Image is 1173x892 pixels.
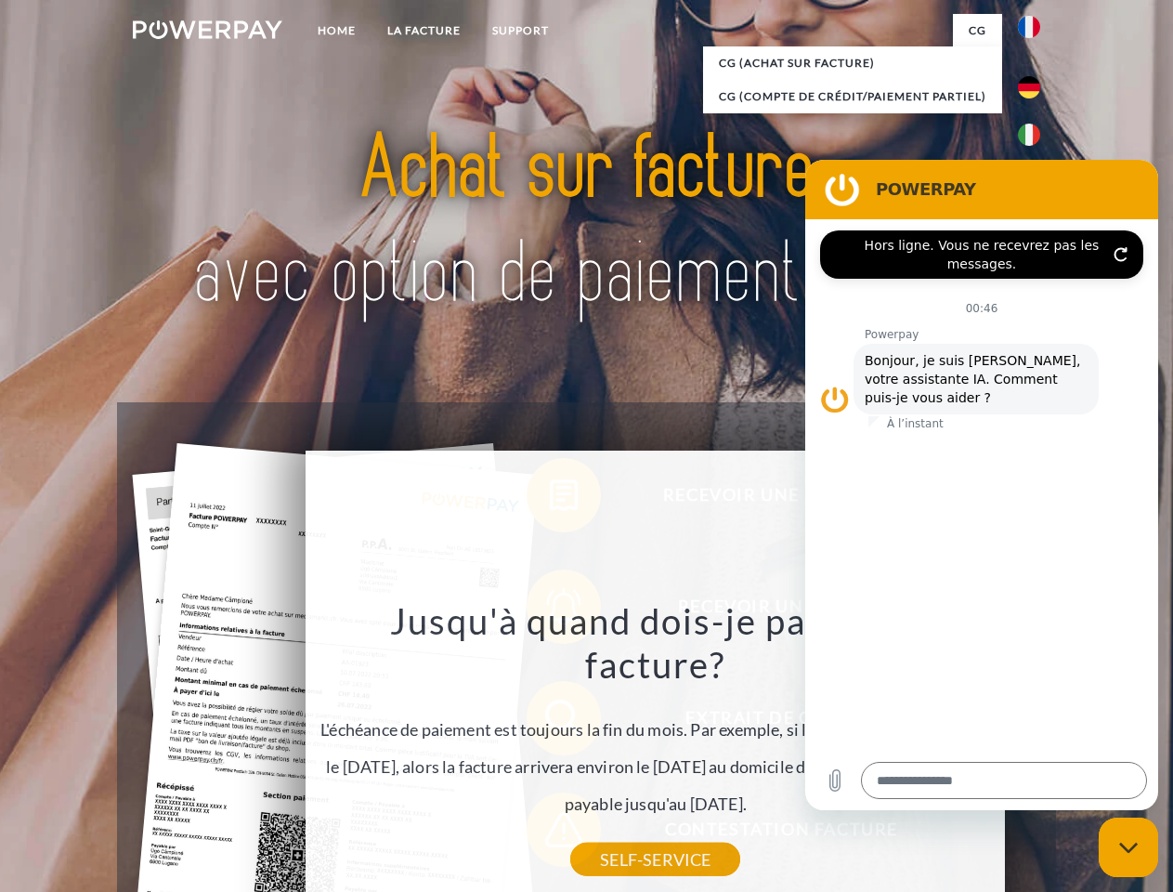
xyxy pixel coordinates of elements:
a: CG (achat sur facture) [703,46,1002,80]
a: SELF-SERVICE [570,843,740,876]
img: fr [1018,16,1040,38]
img: logo-powerpay-white.svg [133,20,282,39]
a: CG (Compte de crédit/paiement partiel) [703,80,1002,113]
div: L'échéance de paiement est toujours la fin du mois. Par exemple, si la commande a été passée le [... [317,598,995,859]
img: it [1018,124,1040,146]
img: de [1018,76,1040,98]
iframe: Fenêtre de messagerie [805,160,1158,810]
iframe: Bouton de lancement de la fenêtre de messagerie, conversation en cours [1099,818,1158,877]
a: CG [953,14,1002,47]
a: LA FACTURE [371,14,476,47]
a: Home [302,14,371,47]
h3: Jusqu'à quand dois-je payer ma facture? [317,598,995,688]
img: title-powerpay_fr.svg [177,89,996,356]
a: Support [476,14,565,47]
